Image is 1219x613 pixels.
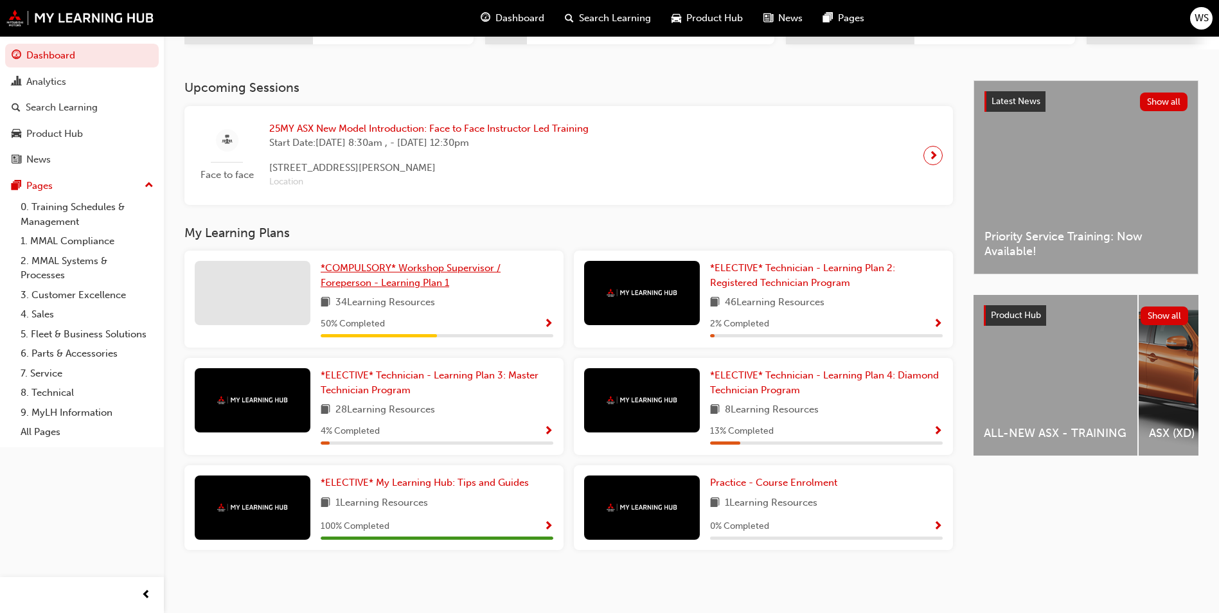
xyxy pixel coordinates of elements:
[195,116,943,195] a: Face to face25MY ASX New Model Introduction: Face to Face Instructor Led TrainingStart Date:[DATE...
[12,50,21,62] span: guage-icon
[544,521,553,533] span: Show Progress
[984,91,1188,112] a: Latest NewsShow all
[184,80,953,95] h3: Upcoming Sessions
[544,319,553,330] span: Show Progress
[15,364,159,384] a: 7. Service
[12,76,21,88] span: chart-icon
[813,5,875,31] a: pages-iconPages
[763,10,773,26] span: news-icon
[15,251,159,285] a: 2. MMAL Systems & Processes
[753,5,813,31] a: news-iconNews
[269,121,589,136] span: 25MY ASX New Model Introduction: Face to Face Instructor Led Training
[269,175,589,190] span: Location
[321,477,529,488] span: *ELECTIVE* My Learning Hub: Tips and Guides
[974,80,1198,274] a: Latest NewsShow allPriority Service Training: Now Available!
[321,424,380,439] span: 4 % Completed
[12,154,21,166] span: news-icon
[710,262,895,289] span: *ELECTIVE* Technician - Learning Plan 2: Registered Technician Program
[710,495,720,511] span: book-icon
[15,197,159,231] a: 0. Training Schedules & Management
[823,10,833,26] span: pages-icon
[607,396,677,404] img: mmal
[710,369,939,396] span: *ELECTIVE* Technician - Learning Plan 4: Diamond Technician Program
[12,129,21,140] span: car-icon
[607,503,677,511] img: mmal
[725,295,824,311] span: 46 Learning Resources
[141,587,151,603] span: prev-icon
[222,132,232,148] span: sessionType_FACE_TO_FACE-icon
[933,423,943,440] button: Show Progress
[710,402,720,418] span: book-icon
[321,262,501,289] span: *COMPULSORY* Workshop Supervisor / Foreperson - Learning Plan 1
[725,495,817,511] span: 1 Learning Resources
[710,295,720,311] span: book-icon
[184,226,953,240] h3: My Learning Plans
[5,174,159,198] button: Pages
[470,5,555,31] a: guage-iconDashboard
[321,475,534,490] a: *ELECTIVE* My Learning Hub: Tips and Guides
[26,127,83,141] div: Product Hub
[321,317,385,332] span: 50 % Completed
[607,289,677,297] img: mmal
[992,96,1040,107] span: Latest News
[5,96,159,120] a: Search Learning
[15,285,159,305] a: 3. Customer Excellence
[929,147,938,164] span: next-icon
[15,344,159,364] a: 6. Parts & Accessories
[778,11,803,26] span: News
[5,148,159,172] a: News
[686,11,743,26] span: Product Hub
[321,519,389,534] span: 100 % Completed
[5,44,159,67] a: Dashboard
[195,168,259,182] span: Face to face
[555,5,661,31] a: search-iconSearch Learning
[26,75,66,89] div: Analytics
[933,521,943,533] span: Show Progress
[661,5,753,31] a: car-iconProduct Hub
[335,495,428,511] span: 1 Learning Resources
[335,295,435,311] span: 34 Learning Resources
[710,261,943,290] a: *ELECTIVE* Technician - Learning Plan 2: Registered Technician Program
[544,519,553,535] button: Show Progress
[933,519,943,535] button: Show Progress
[5,41,159,174] button: DashboardAnalyticsSearch LearningProduct HubNews
[933,319,943,330] span: Show Progress
[6,10,154,26] img: mmal
[672,10,681,26] span: car-icon
[26,152,51,167] div: News
[15,383,159,403] a: 8. Technical
[933,316,943,332] button: Show Progress
[335,402,435,418] span: 28 Learning Resources
[217,396,288,404] img: mmal
[579,11,651,26] span: Search Learning
[321,368,553,397] a: *ELECTIVE* Technician - Learning Plan 3: Master Technician Program
[544,316,553,332] button: Show Progress
[269,161,589,175] span: [STREET_ADDRESS][PERSON_NAME]
[1141,306,1189,325] button: Show all
[5,122,159,146] a: Product Hub
[710,477,837,488] span: Practice - Course Enrolment
[26,179,53,193] div: Pages
[1140,93,1188,111] button: Show all
[710,519,769,534] span: 0 % Completed
[12,102,21,114] span: search-icon
[974,295,1137,456] a: ALL-NEW ASX - TRAINING
[544,423,553,440] button: Show Progress
[710,424,774,439] span: 13 % Completed
[26,100,98,115] div: Search Learning
[565,10,574,26] span: search-icon
[15,231,159,251] a: 1. MMAL Compliance
[321,261,553,290] a: *COMPULSORY* Workshop Supervisor / Foreperson - Learning Plan 1
[710,475,842,490] a: Practice - Course Enrolment
[725,402,819,418] span: 8 Learning Resources
[321,369,538,396] span: *ELECTIVE* Technician - Learning Plan 3: Master Technician Program
[321,495,330,511] span: book-icon
[710,317,769,332] span: 2 % Completed
[495,11,544,26] span: Dashboard
[710,368,943,397] a: *ELECTIVE* Technician - Learning Plan 4: Diamond Technician Program
[838,11,864,26] span: Pages
[15,305,159,324] a: 4. Sales
[15,403,159,423] a: 9. MyLH Information
[984,229,1188,258] span: Priority Service Training: Now Available!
